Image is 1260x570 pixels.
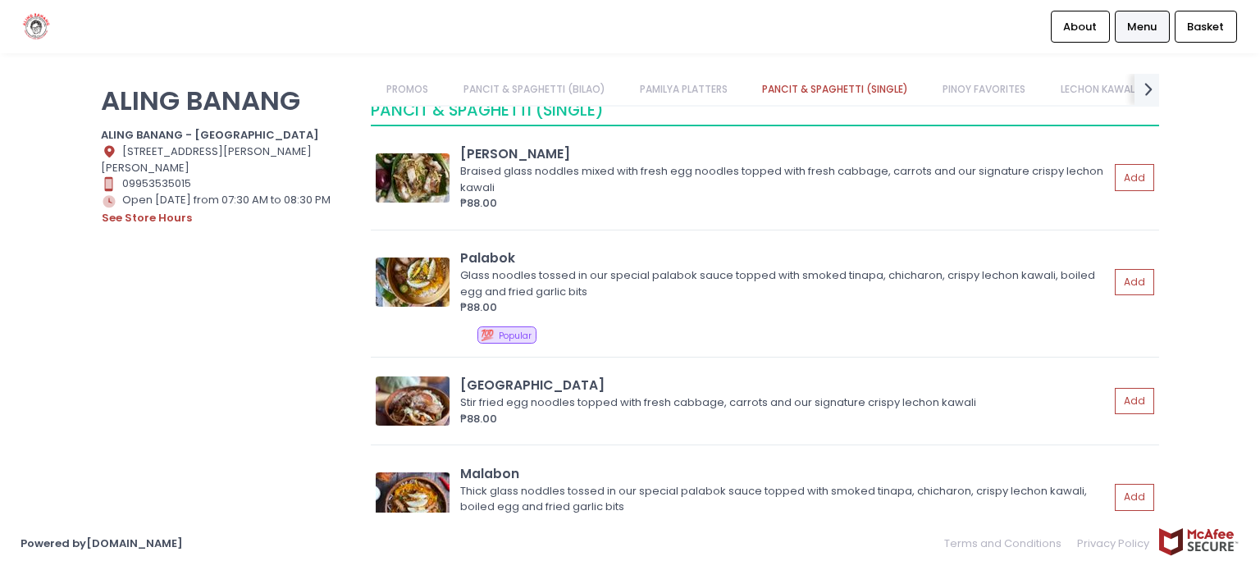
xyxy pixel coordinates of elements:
[1051,11,1110,42] a: About
[481,327,494,343] span: 💯
[1115,11,1170,42] a: Menu
[460,144,1109,163] div: [PERSON_NAME]
[447,74,621,105] a: PANCIT & SPAGHETTI (BILAO)
[460,376,1109,394] div: [GEOGRAPHIC_DATA]
[1127,19,1157,35] span: Menu
[101,209,193,227] button: see store hours
[376,153,450,203] img: Miki Bihon
[101,127,319,143] b: ALING BANANG - [GEOGRAPHIC_DATA]
[927,74,1042,105] a: PINOY FAVORITES
[623,74,743,105] a: PAMILYA PLATTERS
[460,483,1104,515] div: Thick glass noddles tossed in our special palabok sauce topped with smoked tinapa, chicharon, cri...
[1187,19,1224,35] span: Basket
[1115,388,1154,415] button: Add
[460,249,1109,267] div: Palabok
[460,299,1109,316] div: ₱88.00
[460,195,1109,212] div: ₱88.00
[1070,527,1158,559] a: Privacy Policy
[21,12,52,41] img: logo
[944,527,1070,559] a: Terms and Conditions
[1115,164,1154,191] button: Add
[101,84,350,116] p: ALING BANANG
[101,192,350,226] div: Open [DATE] from 07:30 AM to 08:30 PM
[499,330,532,342] span: Popular
[460,394,1104,411] div: Stir fried egg noodles topped with fresh cabbage, carrots and our signature crispy lechon kawali
[376,258,450,307] img: Palabok
[376,376,450,426] img: Canton
[1115,484,1154,511] button: Add
[1115,269,1154,296] button: Add
[101,144,350,176] div: [STREET_ADDRESS][PERSON_NAME][PERSON_NAME]
[460,411,1109,427] div: ₱88.00
[1044,74,1207,105] a: LECHON KAWALI FAVORITES
[460,163,1104,195] div: Braised glass noddles mixed with fresh egg noodles topped with fresh cabbage, carrots and our sig...
[371,99,604,121] span: PANCIT & SPAGHETTI (SINGLE)
[371,74,445,105] a: PROMOS
[376,472,450,522] img: Malabon
[460,464,1109,483] div: Malabon
[21,536,183,551] a: Powered by[DOMAIN_NAME]
[101,176,350,192] div: 09953535015
[746,74,924,105] a: PANCIT & SPAGHETTI (SINGLE)
[1063,19,1097,35] span: About
[1157,527,1239,556] img: mcafee-secure
[460,267,1104,299] div: Glass noodles tossed in our special palabok sauce topped with smoked tinapa, chicharon, crispy le...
